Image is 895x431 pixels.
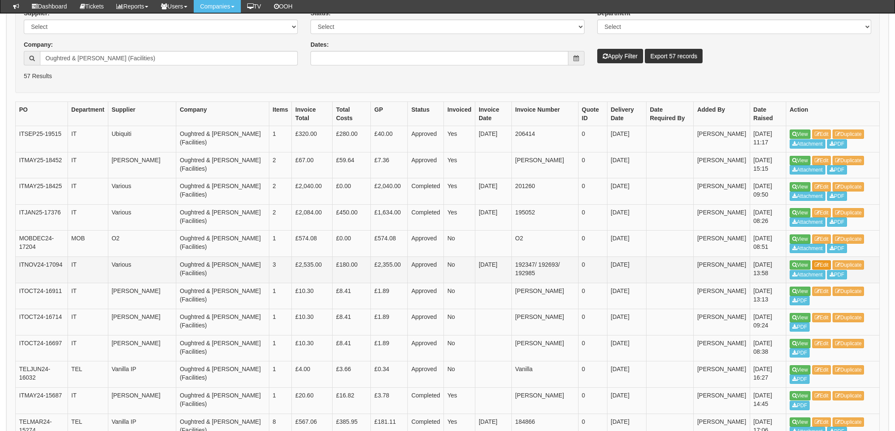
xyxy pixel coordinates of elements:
a: PDF [827,165,847,175]
th: Invoiced [444,102,475,126]
label: Supplier: [24,9,50,17]
td: O2 [511,231,578,257]
a: Duplicate [833,417,864,427]
td: [DATE] [475,126,511,152]
td: £2,040.00 [292,178,333,205]
td: £2,535.00 [292,257,333,283]
td: £1.89 [371,335,408,361]
td: £40.00 [371,126,408,152]
td: Oughtred & [PERSON_NAME] (Facilities) [176,257,269,283]
td: 2 [269,204,292,231]
label: Status: [311,9,330,17]
a: Duplicate [833,365,864,375]
td: Vanilla [511,361,578,388]
a: PDF [827,270,847,279]
td: ITMAY25-18425 [16,178,68,205]
a: Attachment [790,192,825,201]
td: Yes [444,204,475,231]
td: Completed [408,178,444,205]
th: PO [16,102,68,126]
td: 1 [269,126,292,152]
td: 1 [269,283,292,309]
a: Attachment [790,217,825,227]
td: [PERSON_NAME] [511,388,578,414]
td: £10.30 [292,335,333,361]
label: Department [597,9,630,17]
th: Quote ID [578,102,607,126]
a: Duplicate [833,208,864,217]
td: [DATE] 08:51 [750,231,786,257]
td: 0 [578,178,607,205]
th: Items [269,102,292,126]
td: [DATE] [607,178,646,205]
td: IT [68,204,108,231]
a: View [790,208,810,217]
td: Oughtred & [PERSON_NAME] (Facilities) [176,126,269,152]
label: Dates: [311,40,329,49]
p: 57 Results [24,72,871,80]
td: Various [108,204,176,231]
td: £8.41 [333,309,371,335]
td: IT [68,126,108,152]
td: 0 [578,152,607,178]
a: Attachment [790,139,825,149]
td: Completed [408,204,444,231]
a: Edit [812,365,831,375]
td: [PERSON_NAME] [694,309,750,335]
td: [PERSON_NAME] [694,283,750,309]
a: Attachment [790,270,825,279]
th: Action [786,102,880,126]
a: Duplicate [833,156,864,165]
a: Edit [812,391,831,400]
td: [DATE] [607,388,646,414]
td: [DATE] 08:26 [750,204,786,231]
td: £3.66 [333,361,371,388]
td: [PERSON_NAME] [108,283,176,309]
td: IT [68,309,108,335]
td: No [444,231,475,257]
a: Duplicate [833,313,864,322]
td: £1,634.00 [371,204,408,231]
td: [DATE] [607,335,646,361]
td: ITJAN25-17376 [16,204,68,231]
td: [DATE] 13:13 [750,283,786,309]
td: IT [68,283,108,309]
td: [DATE] [607,204,646,231]
td: [PERSON_NAME] [108,335,176,361]
td: Ubiquiti [108,126,176,152]
a: PDF [790,375,810,384]
td: Oughtred & [PERSON_NAME] (Facilities) [176,178,269,205]
td: Approved [408,361,444,388]
td: TELJUN24-16032 [16,361,68,388]
button: Apply Filter [597,49,643,63]
th: Invoice Number [511,102,578,126]
td: [PERSON_NAME] [694,361,750,388]
td: O2 [108,231,176,257]
a: PDF [790,322,810,332]
td: [DATE] [607,152,646,178]
td: Yes [444,178,475,205]
th: Invoice Total [292,102,333,126]
a: View [790,260,810,270]
td: £2,040.00 [371,178,408,205]
td: Oughtred & [PERSON_NAME] (Facilities) [176,309,269,335]
th: Supplier [108,102,176,126]
td: Approved [408,309,444,335]
td: 0 [578,204,607,231]
td: £180.00 [333,257,371,283]
td: [PERSON_NAME] [694,257,750,283]
td: Oughtred & [PERSON_NAME] (Facilities) [176,152,269,178]
td: [DATE] [607,257,646,283]
a: View [790,365,810,375]
td: £320.00 [292,126,333,152]
td: 2 [269,178,292,205]
td: [PERSON_NAME] [694,388,750,414]
td: 2 [269,152,292,178]
td: Oughtred & [PERSON_NAME] (Facilities) [176,283,269,309]
td: 206414 [511,126,578,152]
td: [PERSON_NAME] [511,283,578,309]
a: Edit [812,182,831,192]
a: Duplicate [833,130,864,139]
th: Company [176,102,269,126]
td: Vanilla IP [108,361,176,388]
